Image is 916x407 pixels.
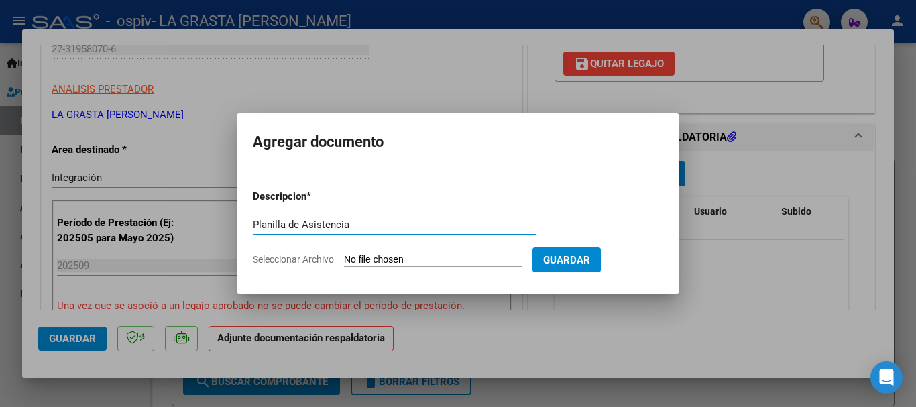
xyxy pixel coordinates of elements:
[870,361,903,394] div: Open Intercom Messenger
[253,254,334,265] span: Seleccionar Archivo
[253,129,663,155] h2: Agregar documento
[253,189,376,205] p: Descripcion
[532,247,601,272] button: Guardar
[543,254,590,266] span: Guardar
